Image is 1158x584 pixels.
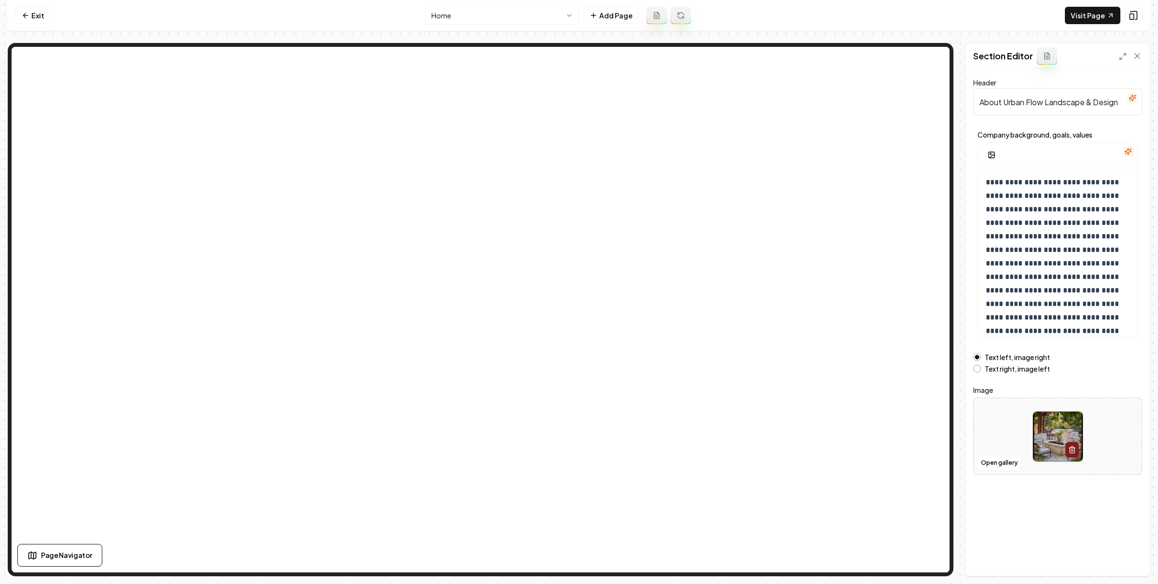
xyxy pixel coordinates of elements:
[982,146,1001,164] button: Add Image
[973,384,1142,396] label: Image
[973,78,996,87] label: Header
[17,544,102,567] button: Page Navigator
[985,354,1050,361] label: Text left, image right
[41,550,92,560] span: Page Navigator
[1033,412,1083,461] img: image
[973,88,1142,115] input: Header
[973,49,1033,63] h2: Section Editor
[978,455,1021,471] button: Open gallery
[647,7,667,24] button: Add admin page prompt
[15,7,51,24] a: Exit
[1037,47,1057,65] button: Add admin section prompt
[1065,7,1120,24] a: Visit Page
[583,7,639,24] button: Add Page
[978,131,1138,138] label: Company background, goals, values
[985,365,1050,372] label: Text right, image left
[671,7,691,24] button: Regenerate page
